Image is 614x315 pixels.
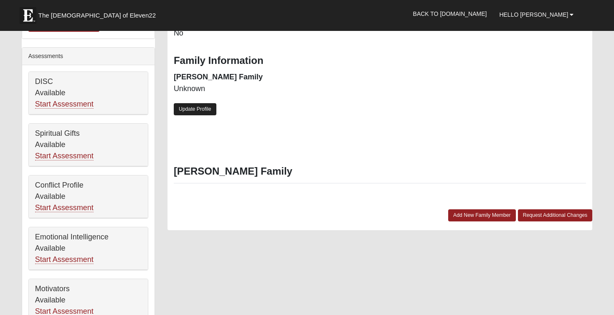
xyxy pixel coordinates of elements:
a: Hello [PERSON_NAME] [493,4,580,25]
div: Conflict Profile Available [29,175,148,218]
a: The [DEMOGRAPHIC_DATA] of Eleven22 [15,3,183,24]
a: Back to [DOMAIN_NAME] [407,3,493,24]
a: Start Assessment [35,255,94,264]
div: Emotional Intelligence Available [29,227,148,270]
a: Start Assessment [35,100,94,109]
a: Start Assessment [35,152,94,160]
a: Add New Family Member [448,209,516,221]
a: Request Additional Changes [518,209,593,221]
div: Spiritual Gifts Available [29,124,148,166]
span: Hello [PERSON_NAME] [499,11,568,18]
a: Start Assessment [35,203,94,212]
dd: Unknown [174,84,374,94]
dt: [PERSON_NAME] Family [174,72,374,83]
h3: [PERSON_NAME] Family [174,165,586,178]
h3: Family Information [174,55,586,67]
dd: No [174,28,374,39]
div: DISC Available [29,72,148,114]
div: Assessments [22,48,155,65]
img: Eleven22 logo [20,7,36,24]
span: The [DEMOGRAPHIC_DATA] of Eleven22 [38,11,156,20]
a: Update Profile [174,103,216,115]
